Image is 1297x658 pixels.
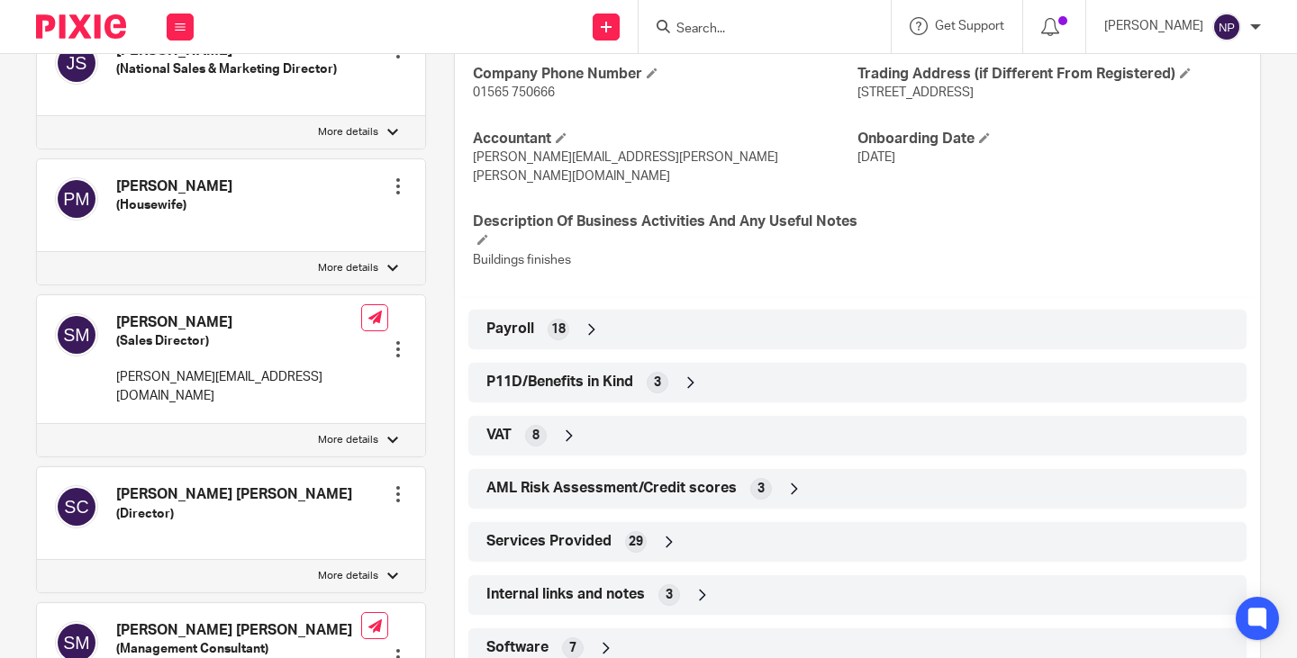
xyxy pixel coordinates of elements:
[532,427,540,445] span: 8
[473,212,857,251] h4: Description Of Business Activities And Any Useful Notes
[857,151,895,164] span: [DATE]
[486,373,633,392] span: P11D/Benefits in Kind
[473,151,778,182] span: [PERSON_NAME][EMAIL_ADDRESS][PERSON_NAME][PERSON_NAME][DOMAIN_NAME]
[473,254,571,266] span: Buildings finishes
[757,480,765,498] span: 3
[318,261,378,275] p: More details
[569,639,576,657] span: 7
[318,433,378,447] p: More details
[666,586,673,604] span: 3
[486,585,645,604] span: Internal links and notes
[486,426,512,445] span: VAT
[1212,13,1241,41] img: svg%3E
[857,65,1242,84] h4: Trading Address (if Different From Registered)
[486,320,534,338] span: Payroll
[857,86,974,99] span: [STREET_ADDRESS]
[473,86,555,99] span: 01565 750666
[116,640,361,658] h5: (Management Consultant)
[116,60,337,78] h5: (National Sales & Marketing Director)
[551,320,566,338] span: 18
[654,374,661,392] span: 3
[486,532,612,551] span: Services Provided
[116,332,361,350] h5: (Sales Director)
[318,569,378,583] p: More details
[116,177,232,196] h4: [PERSON_NAME]
[1104,17,1203,35] p: [PERSON_NAME]
[486,638,549,657] span: Software
[55,313,98,356] img: svg%3E
[486,479,737,498] span: AML Risk Assessment/Credit scores
[116,505,352,523] h5: (Director)
[935,20,1004,32] span: Get Support
[55,485,98,528] img: svg%3E
[55,41,98,85] img: svg%3E
[629,533,643,551] span: 29
[116,485,352,504] h4: [PERSON_NAME] [PERSON_NAME]
[116,196,232,214] h5: (Housewife)
[116,368,361,405] p: [PERSON_NAME][EMAIL_ADDRESS][DOMAIN_NAME]
[318,125,378,140] p: More details
[36,14,126,39] img: Pixie
[675,22,837,38] input: Search
[116,313,361,332] h4: [PERSON_NAME]
[55,177,98,221] img: svg%3E
[857,130,1242,149] h4: Onboarding Date
[116,621,361,640] h4: [PERSON_NAME] [PERSON_NAME]
[473,130,857,149] h4: Accountant
[473,65,857,84] h4: Company Phone Number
